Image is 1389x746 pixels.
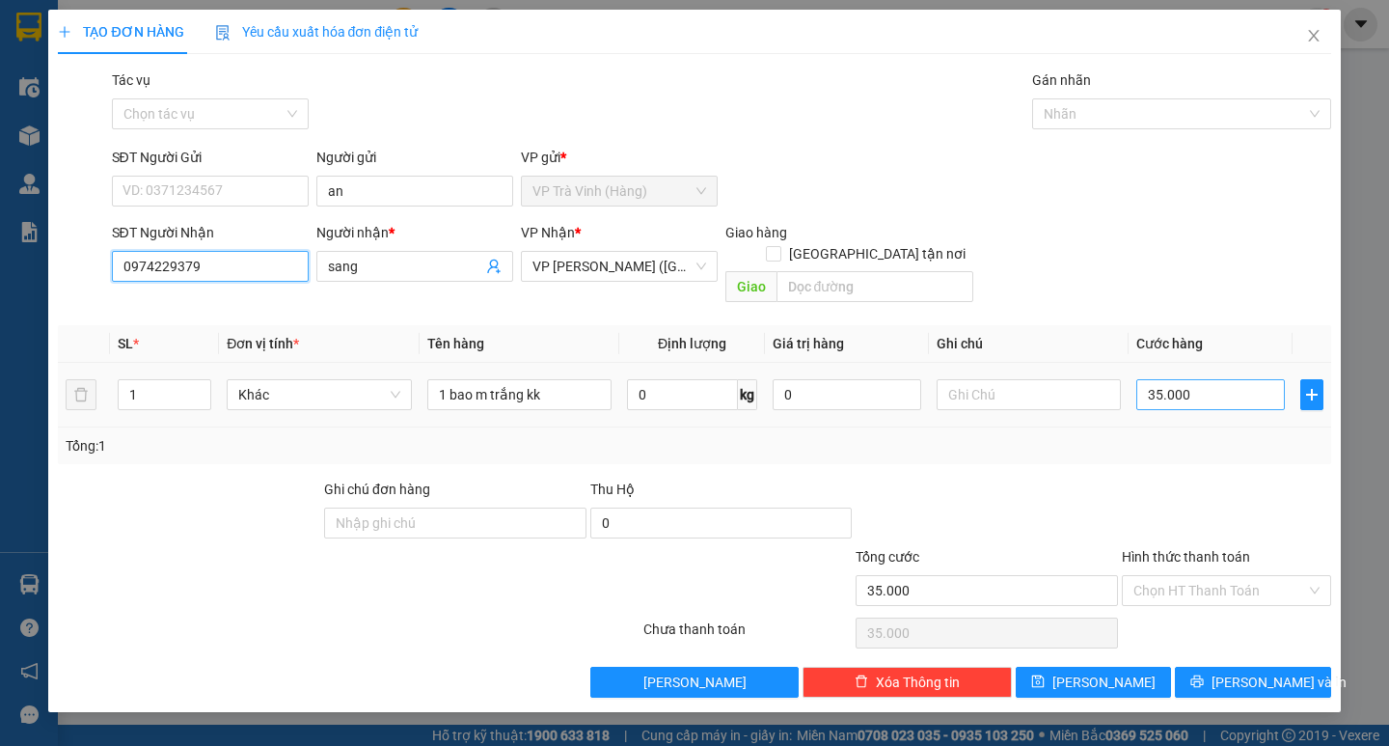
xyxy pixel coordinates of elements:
label: Hình thức thanh toán [1122,549,1250,565]
div: Chưa thanh toán [641,619,855,652]
span: SL [118,336,133,351]
button: save[PERSON_NAME] [1016,667,1171,698]
span: Giao hàng [725,225,787,240]
p: NHẬN: [8,83,282,101]
span: Tổng cước [856,549,919,565]
p: GỬI: [8,38,282,74]
span: kg [738,379,757,410]
span: VP Trần Phú (Hàng) [532,252,706,281]
button: Close [1287,10,1341,64]
span: HOÀNG NHÂN [103,104,203,123]
span: Giao [725,271,776,302]
label: Gán nhãn [1032,72,1091,88]
button: [PERSON_NAME] [590,667,800,698]
button: printer[PERSON_NAME] và In [1175,667,1330,698]
span: [PERSON_NAME] và In [1212,672,1347,693]
span: [PERSON_NAME] [643,672,747,693]
div: Tổng: 1 [66,435,537,456]
span: Định lượng [658,336,726,351]
span: close [1306,28,1321,43]
img: icon [215,25,231,41]
input: VD: Bàn, Ghế [427,379,612,410]
label: Tác vụ [112,72,150,88]
span: plus [1301,387,1322,402]
span: Giá trị hàng [773,336,844,351]
div: SĐT Người Gửi [112,147,309,168]
span: VP Trà Vinh (Hàng) [54,83,187,101]
button: plus [1300,379,1323,410]
span: GIAO: [8,125,117,144]
button: deleteXóa Thông tin [803,667,1012,698]
span: 0989191217 - [8,104,203,123]
span: Yêu cầu xuất hóa đơn điện tử [215,24,419,40]
span: Khác [238,380,399,409]
div: SĐT Người Nhận [112,222,309,243]
button: delete [66,379,96,410]
label: Ghi chú đơn hàng [324,482,430,497]
span: TẠO ĐƠN HÀNG [58,24,183,40]
span: [PERSON_NAME] [1052,672,1156,693]
div: VP gửi [521,147,718,168]
input: 0 [773,379,921,410]
span: VP [PERSON_NAME] ([GEOGRAPHIC_DATA]) - [8,38,231,74]
input: Dọc đường [776,271,973,302]
span: Thu Hộ [590,482,635,497]
span: delete [855,675,868,690]
span: VP Nhận [521,225,575,240]
span: user-add [486,259,502,274]
input: Ghi chú đơn hàng [324,508,586,539]
span: VP Trà Vinh (Hàng) [532,177,706,206]
span: K BAO BỂ [50,125,117,144]
span: save [1031,675,1045,690]
span: Xóa Thông tin [876,672,960,693]
span: vân anh [177,56,231,74]
span: Đơn vị tính [227,336,299,351]
input: Ghi Chú [937,379,1121,410]
span: [GEOGRAPHIC_DATA] tận nơi [781,243,973,264]
strong: BIÊN NHẬN GỬI HÀNG [65,11,224,29]
span: printer [1190,675,1204,690]
th: Ghi chú [929,325,1129,363]
span: Tên hàng [427,336,484,351]
div: Người nhận [316,222,513,243]
div: Người gửi [316,147,513,168]
span: plus [58,25,71,39]
span: Cước hàng [1136,336,1203,351]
